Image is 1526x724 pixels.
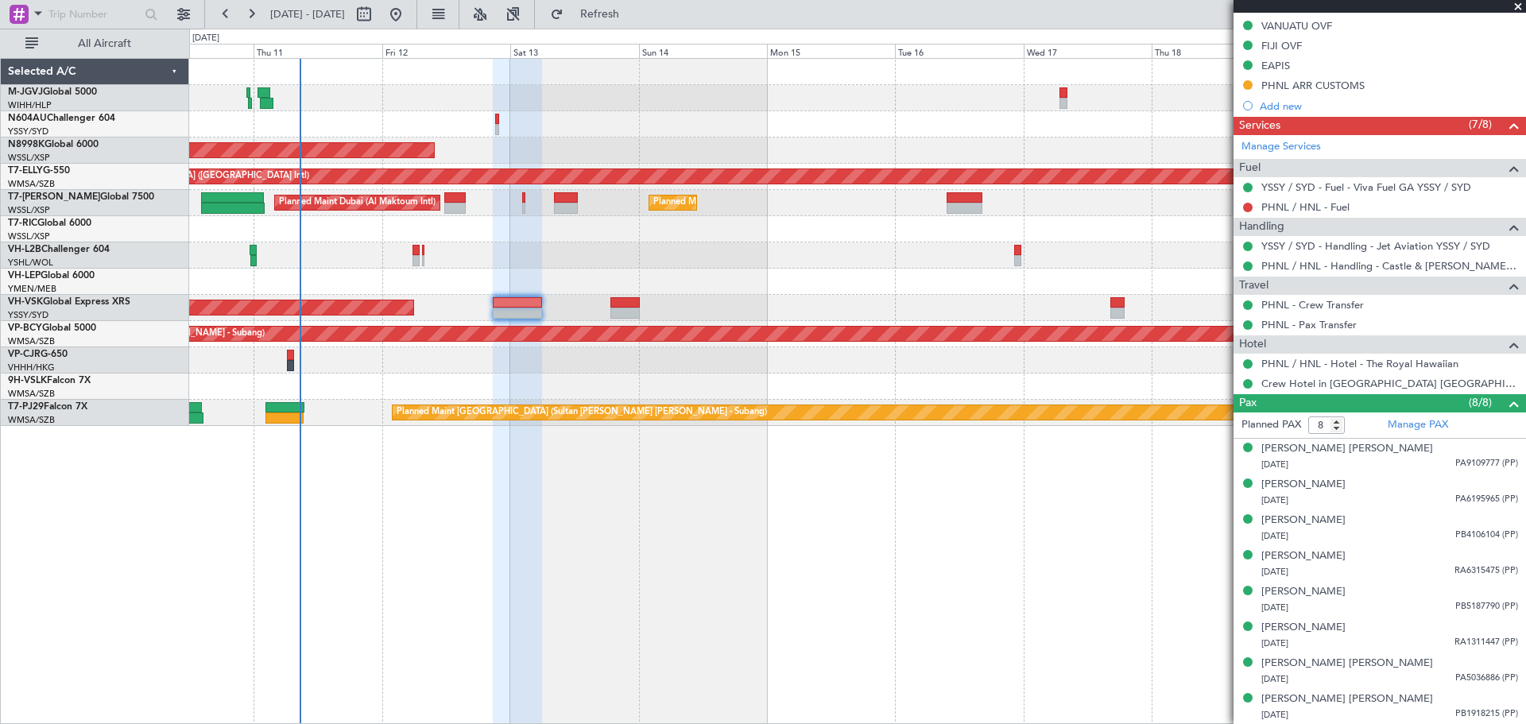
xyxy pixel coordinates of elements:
[1261,513,1346,528] div: [PERSON_NAME]
[1455,600,1518,614] span: PB5187790 (PP)
[8,350,68,359] a: VP-CJRG-650
[8,257,53,269] a: YSHL/WOL
[1261,79,1365,92] div: PHNL ARR CUSTOMS
[8,245,110,254] a: VH-L2BChallenger 604
[1261,709,1288,721] span: [DATE]
[653,191,840,215] div: Planned Maint [GEOGRAPHIC_DATA] (Seletar)
[1388,417,1448,433] a: Manage PAX
[192,32,219,45] div: [DATE]
[382,44,510,58] div: Fri 12
[1455,707,1518,721] span: PB1918215 (PP)
[8,350,41,359] span: VP-CJR
[1261,584,1346,600] div: [PERSON_NAME]
[1152,44,1280,58] div: Thu 18
[8,192,154,202] a: T7-[PERSON_NAME]Global 7500
[1261,180,1471,194] a: YSSY / SYD - Fuel - Viva Fuel GA YSSY / SYD
[1239,117,1280,135] span: Services
[8,335,55,347] a: WMSA/SZB
[1261,459,1288,470] span: [DATE]
[8,271,41,281] span: VH-LEP
[1454,564,1518,578] span: RA6315475 (PP)
[1261,548,1346,564] div: [PERSON_NAME]
[895,44,1023,58] div: Tue 16
[8,230,50,242] a: WSSL/XSP
[8,402,44,412] span: T7-PJ29
[8,126,48,137] a: YSSY/SYD
[8,219,37,228] span: T7-RIC
[1469,116,1492,133] span: (7/8)
[8,388,55,400] a: WMSA/SZB
[1239,277,1268,295] span: Travel
[8,323,42,333] span: VP-BCY
[397,401,767,424] div: Planned Maint [GEOGRAPHIC_DATA] (Sultan [PERSON_NAME] [PERSON_NAME] - Subang)
[1261,59,1290,72] div: EAPIS
[1024,44,1152,58] div: Wed 17
[1241,139,1321,155] a: Manage Services
[8,99,52,111] a: WIHH/HLP
[8,87,43,97] span: M-JGVJ
[1261,441,1433,457] div: [PERSON_NAME] [PERSON_NAME]
[8,192,100,202] span: T7-[PERSON_NAME]
[8,140,45,149] span: N8998K
[8,271,95,281] a: VH-LEPGlobal 6000
[1261,239,1490,253] a: YSSY / SYD - Handling - Jet Aviation YSSY / SYD
[567,9,633,20] span: Refresh
[8,323,96,333] a: VP-BCYGlobal 5000
[8,297,130,307] a: VH-VSKGlobal Express XRS
[8,114,115,123] a: N604AUChallenger 604
[1455,528,1518,542] span: PB4106104 (PP)
[8,219,91,228] a: T7-RICGlobal 6000
[1261,566,1288,578] span: [DATE]
[1261,673,1288,685] span: [DATE]
[1455,457,1518,470] span: PA9109777 (PP)
[639,44,767,58] div: Sun 14
[8,414,55,426] a: WMSA/SZB
[1261,200,1350,214] a: PHNL / HNL - Fuel
[1261,477,1346,493] div: [PERSON_NAME]
[767,44,895,58] div: Mon 15
[1261,298,1364,312] a: PHNL - Crew Transfer
[8,297,43,307] span: VH-VSK
[1239,335,1266,354] span: Hotel
[1261,530,1288,542] span: [DATE]
[1261,357,1458,370] a: PHNL / HNL - Hotel - The Royal Hawaiian
[1261,39,1302,52] div: FIJI OVF
[1261,602,1288,614] span: [DATE]
[8,166,43,176] span: T7-ELLY
[8,376,47,385] span: 9H-VSLK
[1239,218,1284,236] span: Handling
[8,114,47,123] span: N604AU
[8,152,50,164] a: WSSL/XSP
[543,2,638,27] button: Refresh
[1261,637,1288,649] span: [DATE]
[1455,672,1518,685] span: PA5036886 (PP)
[1239,394,1257,412] span: Pax
[270,7,345,21] span: [DATE] - [DATE]
[8,87,97,97] a: M-JGVJGlobal 5000
[8,283,56,295] a: YMEN/MEB
[17,31,172,56] button: All Aircraft
[48,2,140,26] input: Trip Number
[1241,417,1301,433] label: Planned PAX
[8,178,55,190] a: WMSA/SZB
[1239,159,1261,177] span: Fuel
[1261,494,1288,506] span: [DATE]
[1455,493,1518,506] span: PA6195965 (PP)
[8,204,50,216] a: WSSL/XSP
[510,44,638,58] div: Sat 13
[1469,394,1492,411] span: (8/8)
[1261,19,1332,33] div: VANUATU OVF
[8,376,91,385] a: 9H-VSLKFalcon 7X
[1261,656,1433,672] div: [PERSON_NAME] [PERSON_NAME]
[1260,99,1518,113] div: Add new
[254,44,381,58] div: Thu 11
[1261,318,1357,331] a: PHNL - Pax Transfer
[1261,259,1518,273] a: PHNL / HNL - Handling - Castle & [PERSON_NAME] Avn PHNL / HNL
[126,44,254,58] div: Wed 10
[8,245,41,254] span: VH-L2B
[1261,620,1346,636] div: [PERSON_NAME]
[1261,377,1518,390] a: Crew Hotel in [GEOGRAPHIC_DATA] [GEOGRAPHIC_DATA]
[279,191,436,215] div: Planned Maint Dubai (Al Maktoum Intl)
[8,166,70,176] a: T7-ELLYG-550
[1454,636,1518,649] span: RA1311447 (PP)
